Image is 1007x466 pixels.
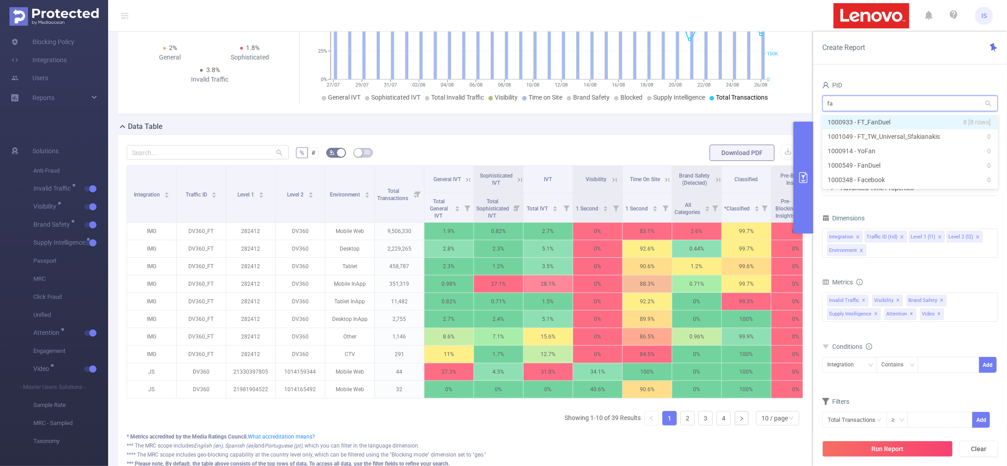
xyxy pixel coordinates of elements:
[375,328,424,345] p: 1,146
[11,33,74,51] a: Blocking Policy
[33,342,108,360] span: Engagement
[722,223,771,240] p: 99.7%
[33,270,108,288] span: MRC
[822,173,998,187] li: 1000348 - Facebook
[430,198,448,219] span: Total General IVT
[672,240,721,257] p: 0.44%
[11,69,48,87] a: Users
[127,311,176,328] p: IMG
[32,94,55,101] span: Reports
[177,240,226,257] p: DV360_FT
[981,7,987,25] span: IS
[754,205,759,207] i: icon: caret-up
[653,94,705,101] span: Supply Intelligence
[610,193,622,222] i: Filter menu
[33,162,108,180] span: Anti-Fraud
[375,240,424,257] p: 2,229,265
[722,275,771,292] p: 99.7%
[287,192,305,198] span: Level 2
[881,357,910,372] div: Contains
[716,94,768,101] span: Total Transactions
[311,149,315,156] span: #
[226,311,275,328] p: 282412
[705,208,710,210] i: icon: caret-down
[177,293,226,310] p: DV360_FT
[771,293,820,310] p: 0%
[259,191,264,193] i: icon: caret-up
[623,293,672,310] p: 92.2%
[411,166,424,222] i: Filter menu
[177,275,226,292] p: DV360_FT
[699,411,712,425] a: 3
[130,53,210,62] div: General
[868,362,874,369] i: icon: down
[771,240,820,257] p: 0%
[276,328,325,345] p: DV360
[771,223,820,240] p: 0%
[771,275,820,292] p: 0%
[476,198,509,219] span: Total Sophisticated IVT
[474,311,523,328] p: 2.4%
[907,295,947,306] span: Brand Safety
[170,75,250,84] div: Invalid Traffic
[573,328,622,345] p: 0%
[827,244,866,256] li: Environment
[474,328,523,345] p: 7.1%
[365,191,370,193] i: icon: caret-up
[226,328,275,345] p: 282412
[603,205,608,207] i: icon: caret-up
[739,416,744,421] i: icon: right
[672,275,721,292] p: 0.71%
[724,206,751,212] span: *Classified
[573,258,622,275] p: 0%
[822,129,998,144] li: 1001049 - FT_TW_Universal_Sfakianakis
[623,328,672,345] p: 86.5%
[206,66,220,73] span: 3.8%
[672,328,721,345] p: 0.96%
[318,48,327,54] tspan: 25%
[375,311,424,328] p: 2,755
[33,329,63,336] span: Attention
[674,202,702,215] span: All Categories
[246,44,260,51] span: 1.8%
[698,411,713,425] li: 3
[355,82,369,88] tspan: 29/07
[603,208,608,210] i: icon: caret-down
[276,311,325,328] p: DV360
[829,245,857,256] div: Environment
[775,198,797,219] span: Pre-Blocking Insights
[276,293,325,310] p: DV360
[920,308,944,320] span: Video
[822,82,829,89] i: icon: user
[32,142,59,160] span: Solutions
[620,94,642,101] span: Blocked
[987,132,991,142] span: 0
[948,231,973,243] div: Level 2 (l2)
[276,240,325,257] p: DV360
[987,146,991,156] span: 0
[780,173,811,186] span: Pre-Blocking Insights
[652,205,658,210] div: Sort
[375,293,424,310] p: 11,482
[259,191,264,196] div: Sort
[910,309,914,320] span: ✕
[652,205,657,207] i: icon: caret-up
[11,51,67,69] a: Integrations
[822,144,998,158] li: 1000914 - YoFan
[872,295,903,306] span: Visibility
[754,208,759,210] i: icon: caret-down
[127,346,176,363] p: IMG
[164,194,169,197] i: icon: caret-down
[495,94,518,101] span: Visibility
[672,293,721,310] p: 0%
[717,411,730,425] a: 4
[212,194,217,197] i: icon: caret-down
[603,205,608,210] div: Sort
[127,328,176,345] p: IMG
[365,194,370,197] i: icon: caret-down
[210,53,290,62] div: Sophisticated
[325,311,374,328] p: Desktop InApp
[33,221,73,228] span: Brand Safety
[827,308,881,320] span: Supply Intelligence
[365,191,370,196] div: Sort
